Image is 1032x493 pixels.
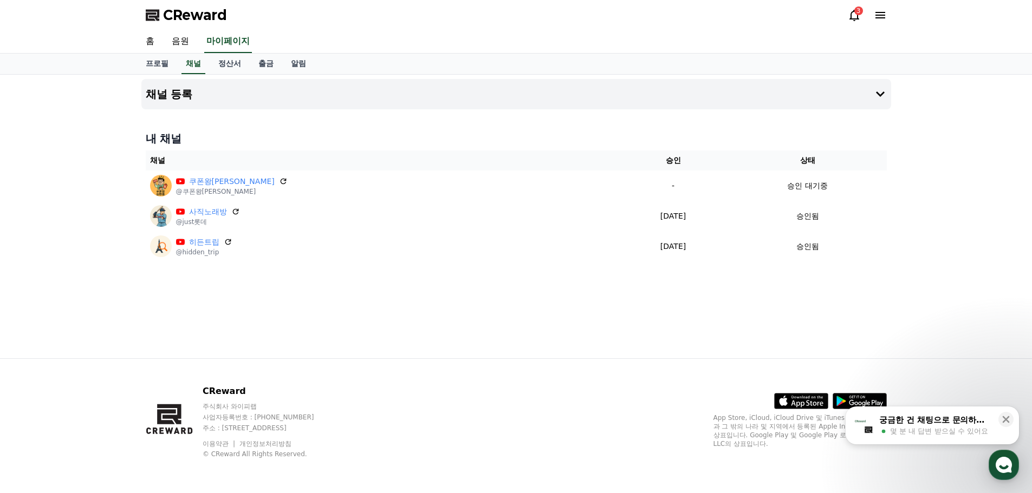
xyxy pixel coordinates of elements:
[150,235,172,257] img: 히든트립
[189,176,275,187] a: 쿠폰왕[PERSON_NAME]
[176,248,232,257] p: @hidden_trip
[72,343,140,370] a: 대화
[622,180,724,192] p: -
[137,54,177,74] a: 프로필
[618,150,728,170] th: 승인
[137,30,163,53] a: 홈
[203,440,237,448] a: 이용약관
[146,150,618,170] th: 채널
[622,211,724,222] p: [DATE]
[181,54,205,74] a: 채널
[146,131,887,146] h4: 내 채널
[622,241,724,252] p: [DATE]
[282,54,315,74] a: 알림
[239,440,291,448] a: 개인정보처리방침
[713,413,887,448] p: App Store, iCloud, iCloud Drive 및 iTunes Store는 미국과 그 밖의 나라 및 지역에서 등록된 Apple Inc.의 서비스 상표입니다. Goo...
[150,175,172,196] img: 쿠폰왕김짠돌
[189,206,227,218] a: 사직노래방
[176,187,288,196] p: @쿠폰왕[PERSON_NAME]
[167,359,180,368] span: 설정
[163,30,198,53] a: 음원
[854,6,863,15] div: 3
[203,385,335,398] p: CReward
[3,343,72,370] a: 홈
[787,180,827,192] p: 승인 대기중
[146,6,227,24] a: CReward
[146,88,193,100] h4: 채널 등록
[203,450,335,458] p: © CReward All Rights Reserved.
[250,54,282,74] a: 출금
[163,6,227,24] span: CReward
[848,9,861,22] a: 3
[203,424,335,432] p: 주소 : [STREET_ADDRESS]
[176,218,240,226] p: @just롯데
[34,359,41,368] span: 홈
[189,236,219,248] a: 히든트립
[210,54,250,74] a: 정산서
[796,241,819,252] p: 승인됨
[203,402,335,411] p: 주식회사 와이피랩
[796,211,819,222] p: 승인됨
[203,413,335,422] p: 사업자등록번호 : [PHONE_NUMBER]
[140,343,208,370] a: 설정
[99,360,112,369] span: 대화
[729,150,887,170] th: 상태
[204,30,252,53] a: 마이페이지
[141,79,891,109] button: 채널 등록
[150,205,172,227] img: 사직노래방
